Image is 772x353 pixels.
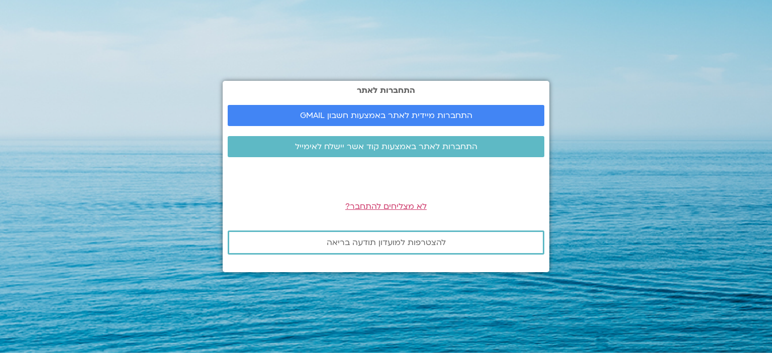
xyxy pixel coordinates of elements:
[345,201,427,212] a: לא מצליחים להתחבר?
[228,86,544,95] h2: התחברות לאתר
[327,238,446,247] span: להצטרפות למועדון תודעה בריאה
[295,142,477,151] span: התחברות לאתר באמצעות קוד אשר יישלח לאימייל
[300,111,472,120] span: התחברות מיידית לאתר באמצעות חשבון GMAIL
[228,136,544,157] a: התחברות לאתר באמצעות קוד אשר יישלח לאימייל
[228,105,544,126] a: התחברות מיידית לאתר באמצעות חשבון GMAIL
[228,230,544,255] a: להצטרפות למועדון תודעה בריאה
